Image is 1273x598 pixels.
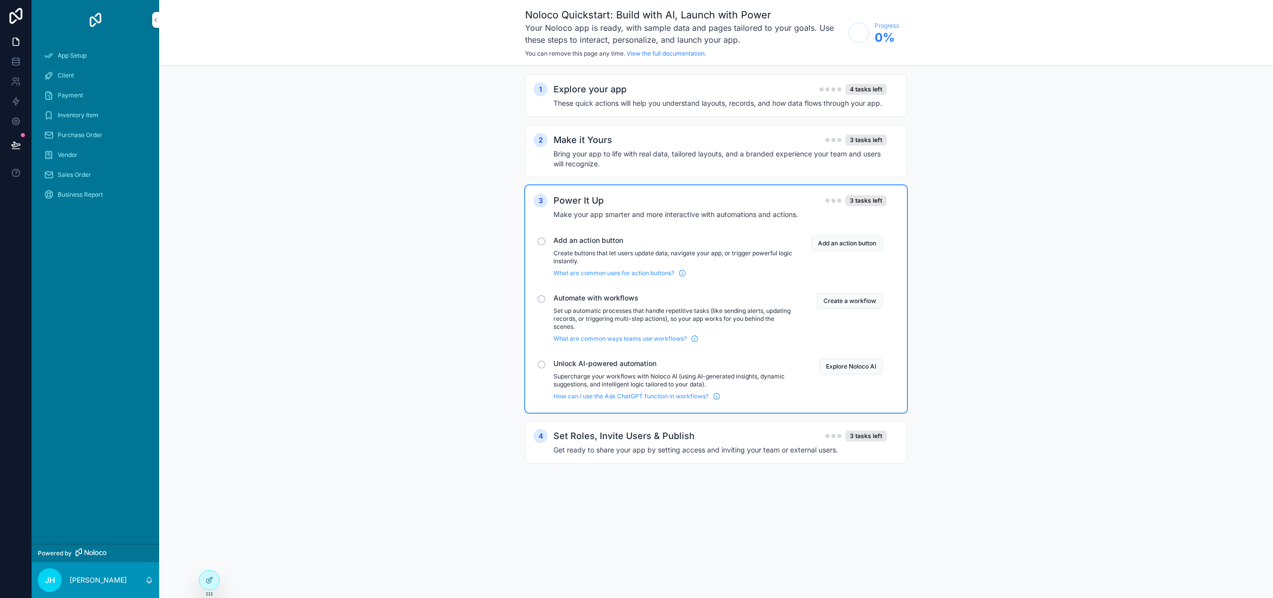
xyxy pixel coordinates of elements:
span: App Setup [58,52,87,60]
span: JH [45,574,55,586]
p: [PERSON_NAME] [70,575,127,585]
h1: Noloco Quickstart: Build with AI, Launch with Power [525,8,843,22]
a: Powered by [32,544,159,562]
span: Purchase Order [58,131,102,139]
span: Sales Order [58,171,91,179]
span: 0 % [875,30,899,46]
a: Vendor [38,146,153,164]
span: You can remove this page any time. [525,50,625,57]
a: Client [38,67,153,84]
img: App logo [88,12,103,28]
span: Vendor [58,151,78,159]
span: Inventory Item [58,111,98,119]
span: Payment [58,91,83,99]
a: App Setup [38,47,153,65]
div: scrollable content [32,40,159,217]
span: Progress [875,22,899,30]
span: Business Report [58,191,103,199]
a: Purchase Order [38,126,153,144]
span: Powered by [38,549,72,557]
h3: Your Noloco app is ready, with sample data and pages tailored to your goals. Use these steps to i... [525,22,843,46]
a: Sales Order [38,166,153,184]
a: View the full documentation. [627,50,706,57]
span: Client [58,72,74,79]
a: Business Report [38,186,153,204]
a: Inventory Item [38,106,153,124]
a: Payment [38,86,153,104]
